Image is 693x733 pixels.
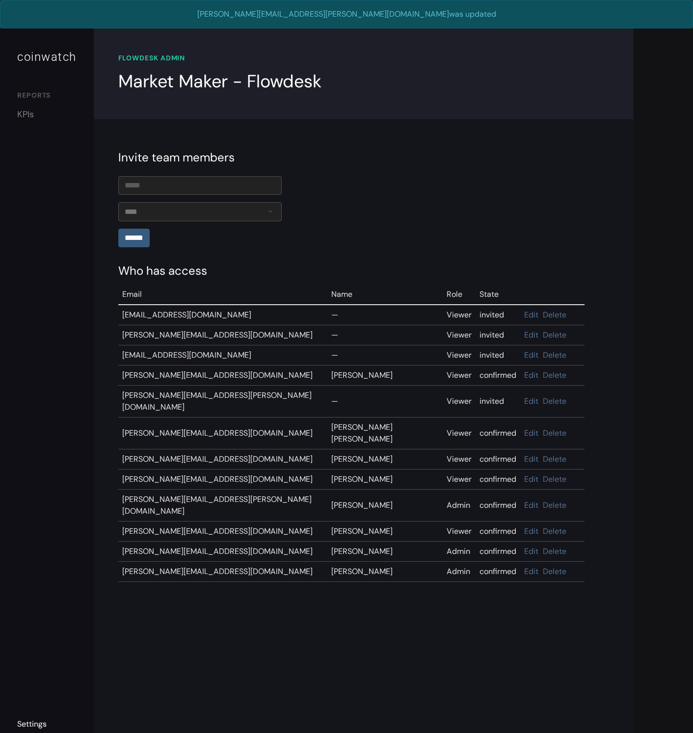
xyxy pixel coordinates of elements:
[118,366,328,386] td: [PERSON_NAME][EMAIL_ADDRESS][DOMAIN_NAME]
[476,345,520,366] td: invited
[447,370,472,380] span: Viewer
[543,330,566,340] a: Delete
[327,522,443,542] td: [PERSON_NAME]
[447,454,472,464] span: Viewer
[447,566,470,576] span: Admin
[476,562,520,582] td: confirmed
[476,386,520,418] td: invited
[543,370,566,380] a: Delete
[327,542,443,562] td: [PERSON_NAME]
[543,310,566,320] a: Delete
[118,305,328,325] td: [EMAIL_ADDRESS][DOMAIN_NAME]
[118,325,328,345] td: [PERSON_NAME][EMAIL_ADDRESS][DOMAIN_NAME]
[17,48,77,66] div: coinwatch
[118,262,609,280] div: Who has access
[327,470,443,490] td: [PERSON_NAME]
[476,366,520,386] td: confirmed
[118,386,328,418] td: [PERSON_NAME][EMAIL_ADDRESS][PERSON_NAME][DOMAIN_NAME]
[118,542,328,562] td: [PERSON_NAME][EMAIL_ADDRESS][DOMAIN_NAME]
[118,470,328,490] td: [PERSON_NAME][EMAIL_ADDRESS][DOMAIN_NAME]
[118,53,609,63] div: FLOWDESK ADMIN
[476,470,520,490] td: confirmed
[327,305,443,325] td: —
[543,566,566,576] a: Delete
[476,522,520,542] td: confirmed
[524,370,538,380] a: Edit
[543,526,566,536] a: Delete
[118,418,328,449] td: [PERSON_NAME][EMAIL_ADDRESS][DOMAIN_NAME]
[524,500,538,510] a: Edit
[447,474,472,484] span: Viewer
[327,490,443,522] td: [PERSON_NAME]
[447,310,472,320] span: Viewer
[524,396,538,406] a: Edit
[524,428,538,438] a: Edit
[476,449,520,470] td: confirmed
[543,454,566,464] a: Delete
[118,345,328,366] td: [EMAIL_ADDRESS][DOMAIN_NAME]
[543,350,566,360] a: Delete
[447,546,470,556] span: Admin
[443,285,476,305] td: Role
[447,330,472,340] span: Viewer
[118,490,328,522] td: [PERSON_NAME][EMAIL_ADDRESS][PERSON_NAME][DOMAIN_NAME]
[476,325,520,345] td: invited
[524,474,538,484] a: Edit
[17,108,77,121] a: KPIs
[476,490,520,522] td: confirmed
[327,345,443,366] td: —
[543,474,566,484] a: Delete
[118,562,328,582] td: [PERSON_NAME][EMAIL_ADDRESS][DOMAIN_NAME]
[476,285,520,305] td: State
[543,428,566,438] a: Delete
[118,68,321,95] div: Market Maker - Flowdesk
[118,522,328,542] td: [PERSON_NAME][EMAIL_ADDRESS][DOMAIN_NAME]
[327,449,443,470] td: [PERSON_NAME]
[118,449,328,470] td: [PERSON_NAME][EMAIL_ADDRESS][DOMAIN_NAME]
[524,330,538,340] a: Edit
[17,90,77,103] div: REPORTS
[447,428,472,438] span: Viewer
[447,350,472,360] span: Viewer
[327,366,443,386] td: [PERSON_NAME]
[524,454,538,464] a: Edit
[327,562,443,582] td: [PERSON_NAME]
[524,546,538,556] a: Edit
[476,418,520,449] td: confirmed
[327,418,443,449] td: [PERSON_NAME] [PERSON_NAME]
[476,542,520,562] td: confirmed
[543,396,566,406] a: Delete
[327,285,443,305] td: Name
[327,386,443,418] td: —
[543,546,566,556] a: Delete
[476,305,520,325] td: invited
[447,396,472,406] span: Viewer
[524,526,538,536] a: Edit
[524,310,538,320] a: Edit
[524,350,538,360] a: Edit
[447,500,470,510] span: Admin
[118,149,609,166] div: Invite team members
[447,526,472,536] span: Viewer
[118,285,328,305] td: Email
[327,325,443,345] td: —
[543,500,566,510] a: Delete
[524,566,538,576] a: Edit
